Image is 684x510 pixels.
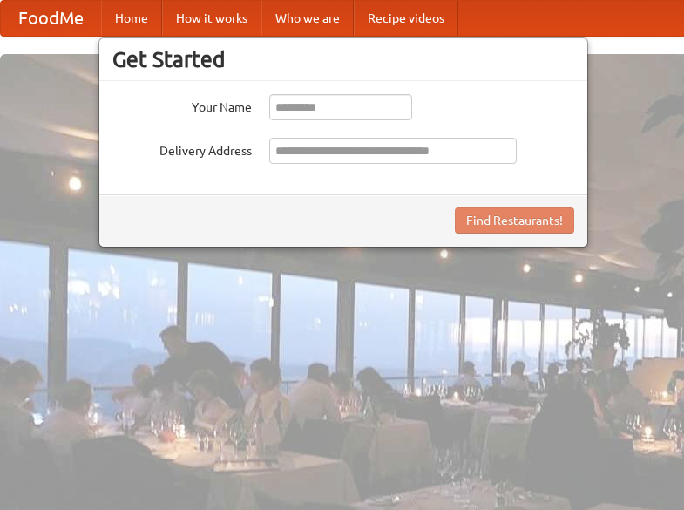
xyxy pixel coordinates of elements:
[162,1,261,36] a: How it works
[112,138,252,160] label: Delivery Address
[354,1,458,36] a: Recipe videos
[261,1,354,36] a: Who we are
[112,46,574,72] h3: Get Started
[112,94,252,116] label: Your Name
[455,207,574,234] button: Find Restaurants!
[101,1,162,36] a: Home
[1,1,101,36] a: FoodMe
